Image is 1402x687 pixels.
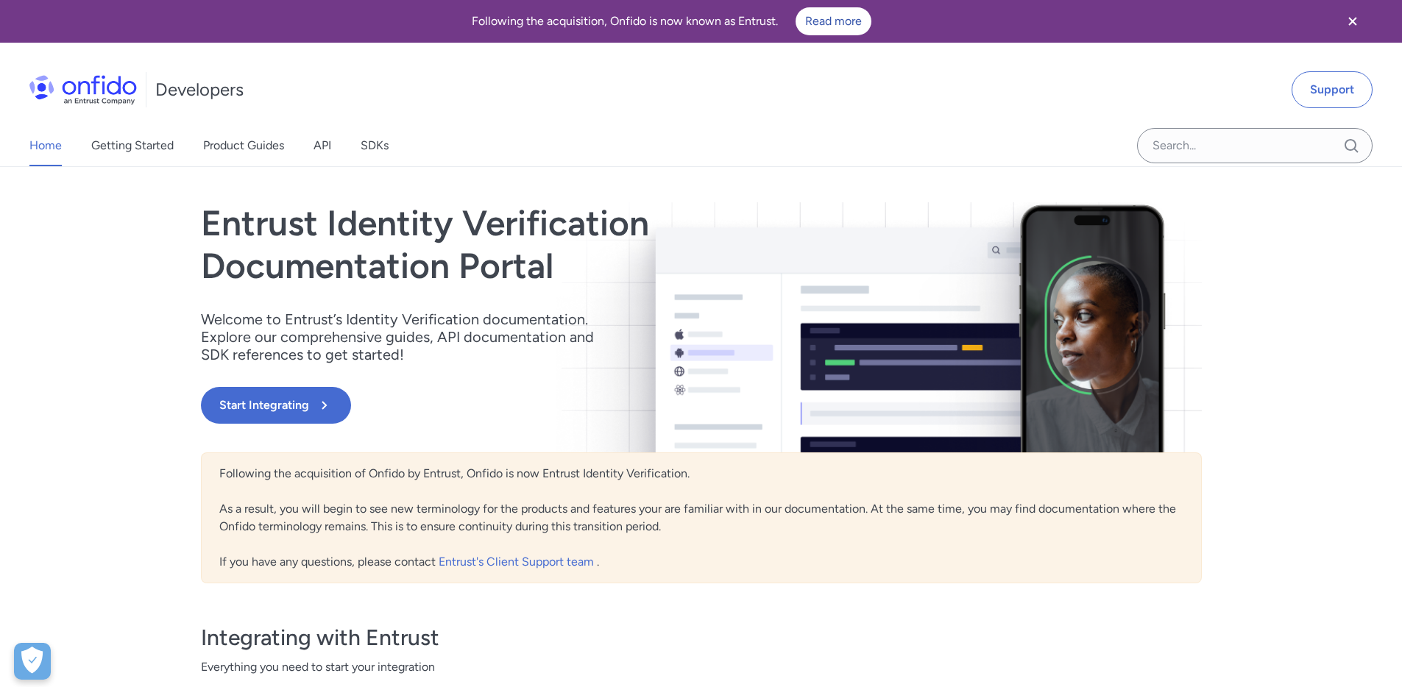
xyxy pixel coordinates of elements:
a: Start Integrating [201,387,902,424]
a: Getting Started [91,125,174,166]
div: Following the acquisition, Onfido is now known as Entrust. [18,7,1325,35]
div: Cookie Preferences [14,643,51,680]
button: Open Preferences [14,643,51,680]
a: Entrust's Client Support team [439,555,597,569]
h3: Integrating with Entrust [201,623,1202,652]
svg: Close banner [1344,13,1362,30]
h1: Developers [155,78,244,102]
div: Following the acquisition of Onfido by Entrust, Onfido is now Entrust Identity Verification. As a... [201,452,1202,583]
a: Home [29,125,62,166]
a: Support [1292,71,1373,108]
a: Read more [796,7,871,35]
a: Product Guides [203,125,284,166]
span: Everything you need to start your integration [201,658,1202,676]
a: SDKs [361,125,389,166]
h1: Entrust Identity Verification Documentation Portal [201,202,902,287]
input: Onfido search input field [1137,128,1373,163]
img: Onfido Logo [29,75,137,104]
a: API [314,125,331,166]
p: Welcome to Entrust’s Identity Verification documentation. Explore our comprehensive guides, API d... [201,310,613,363]
button: Close banner [1325,3,1380,40]
button: Start Integrating [201,387,351,424]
